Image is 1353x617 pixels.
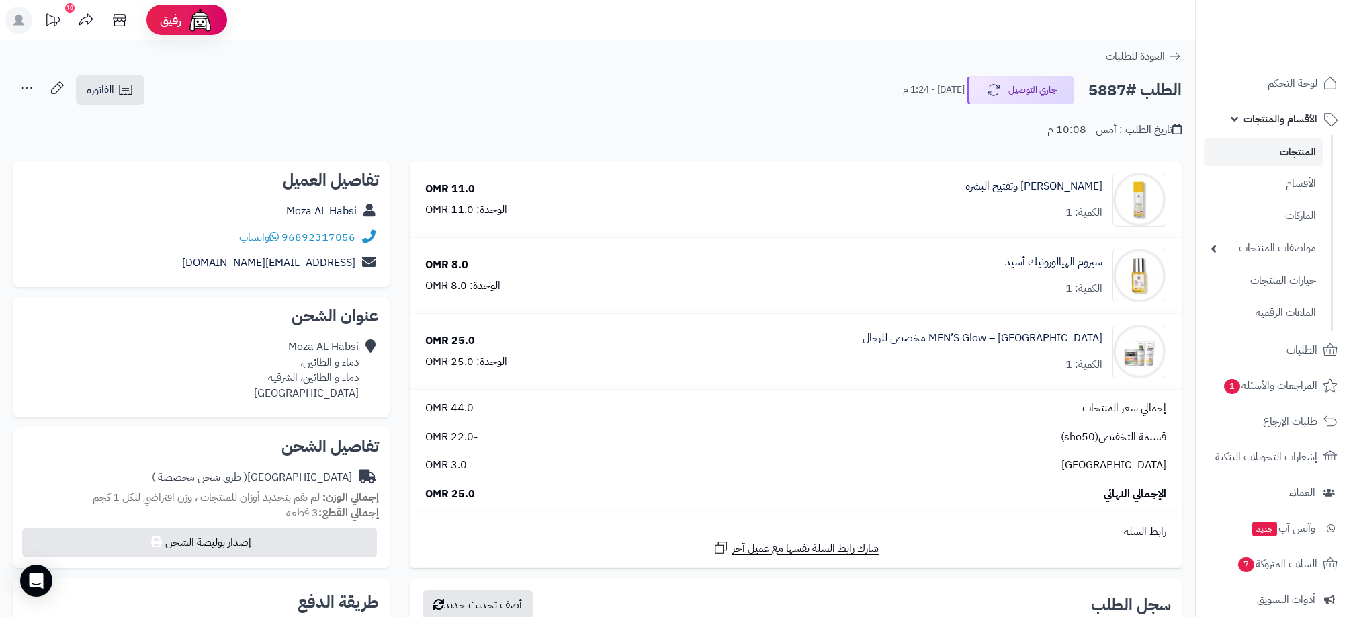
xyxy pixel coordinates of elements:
h2: تفاصيل الشحن [24,438,379,454]
a: الماركات [1204,202,1323,231]
div: Moza AL Habsi دماء و الطائين، دماء و الطائين، الشرقية [GEOGRAPHIC_DATA] [254,339,359,401]
div: 11.0 OMR [425,181,475,197]
div: Open Intercom Messenger [20,565,52,597]
h3: سجل الطلب [1091,597,1171,613]
span: 3.0 OMR [425,458,467,473]
div: رابط السلة [415,524,1176,540]
span: لوحة التحكم [1268,74,1317,93]
span: الطلبات [1286,341,1317,360]
img: ai-face.png [187,7,214,34]
a: MEN’S Glow – [GEOGRAPHIC_DATA] مخصص للرجال [863,331,1102,346]
button: جاري التوصيل [967,76,1074,104]
span: الأقسام والمنتجات [1243,110,1317,128]
span: [GEOGRAPHIC_DATA] [1061,458,1166,473]
a: الملفات الرقمية [1204,298,1323,327]
a: العودة للطلبات [1106,48,1182,65]
h2: الطلب #5887 [1088,77,1182,104]
a: واتساب [239,229,279,245]
a: تحديثات المنصة [36,7,69,37]
img: 1739578197-cm52dour10ngp01kla76j4svp_WHITENING_HYDRATE-01-90x90.jpg [1113,173,1166,227]
a: طلبات الإرجاع [1204,405,1345,438]
span: شارك رابط السلة نفسها مع عميل آخر [732,541,879,557]
div: الكمية: 1 [1065,205,1102,220]
a: الطلبات [1204,334,1345,366]
a: شارك رابط السلة نفسها مع عميل آخر [713,540,879,557]
a: الفاتورة [76,75,144,105]
img: 1739578643-cm516f0fm0mpe01kl9e8k1mvk_H_SEURM-09-90x90.jpg [1113,249,1166,302]
span: وآتس آب [1251,519,1315,538]
a: مواصفات المنتجات [1204,234,1323,263]
span: السلات المتروكة [1237,554,1317,573]
a: إشعارات التحويلات البنكية [1204,441,1345,473]
strong: إجمالي الوزن: [322,489,379,505]
span: رفيق [160,12,181,28]
span: إشعارات التحويلات البنكية [1215,448,1317,466]
span: طلبات الإرجاع [1263,412,1317,431]
small: 3 قطعة [286,505,379,521]
span: 7 [1238,557,1254,572]
span: إجمالي سعر المنتجات [1082,401,1166,416]
a: أدوات التسويق [1204,583,1345,616]
h2: تفاصيل العميل [24,172,379,188]
span: 44.0 OMR [425,401,474,416]
div: [GEOGRAPHIC_DATA] [152,470,352,485]
span: لم تقم بتحديد أوزان للمنتجات ، وزن افتراضي للكل 1 كجم [93,489,320,505]
img: 1758582461-men%20set-01-90x90.jpg [1113,325,1166,378]
div: الوحدة: 25.0 OMR [425,354,507,370]
span: 25.0 OMR [425,487,475,502]
span: الإجمالي النهائي [1104,487,1166,502]
div: الوحدة: 11.0 OMR [425,202,507,218]
a: خيارات المنتجات [1204,266,1323,295]
span: العودة للطلبات [1106,48,1165,65]
div: 8.0 OMR [425,257,468,273]
img: logo-2.png [1262,36,1340,65]
span: المراجعات والأسئلة [1223,376,1317,395]
span: -22.0 OMR [425,429,478,445]
a: لوحة التحكم [1204,67,1345,99]
div: تاريخ الطلب : أمس - 10:08 م [1047,122,1182,138]
a: Moza AL Habsi [286,203,357,219]
a: وآتس آبجديد [1204,512,1345,544]
h2: عنوان الشحن [24,308,379,324]
a: 96892317056 [281,229,355,245]
a: المراجعات والأسئلة1 [1204,370,1345,402]
a: سيروم الهيالورونيك أسيد [1005,255,1102,270]
button: إصدار بوليصة الشحن [22,528,377,557]
small: [DATE] - 1:24 م [903,83,965,97]
span: ( طرق شحن مخصصة ) [152,469,247,485]
a: [PERSON_NAME] وتفتيح البشرة [965,179,1102,194]
span: أدوات التسويق [1257,590,1315,609]
div: الوحدة: 8.0 OMR [425,278,500,294]
span: جديد [1252,522,1277,536]
div: الكمية: 1 [1065,281,1102,296]
a: السلات المتروكة7 [1204,548,1345,580]
span: 1 [1224,379,1240,394]
div: الكمية: 1 [1065,357,1102,372]
a: المنتجات [1204,138,1323,166]
span: العملاء [1289,483,1315,502]
span: الفاتورة [87,82,114,98]
div: 10 [65,3,75,13]
span: قسيمة التخفيض(sho50) [1061,429,1166,445]
a: [EMAIL_ADDRESS][DOMAIN_NAME] [182,255,355,271]
h2: طريقة الدفع [298,594,379,610]
div: 25.0 OMR [425,333,475,349]
strong: إجمالي القطع: [318,505,379,521]
a: الأقسام [1204,169,1323,198]
a: العملاء [1204,477,1345,509]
